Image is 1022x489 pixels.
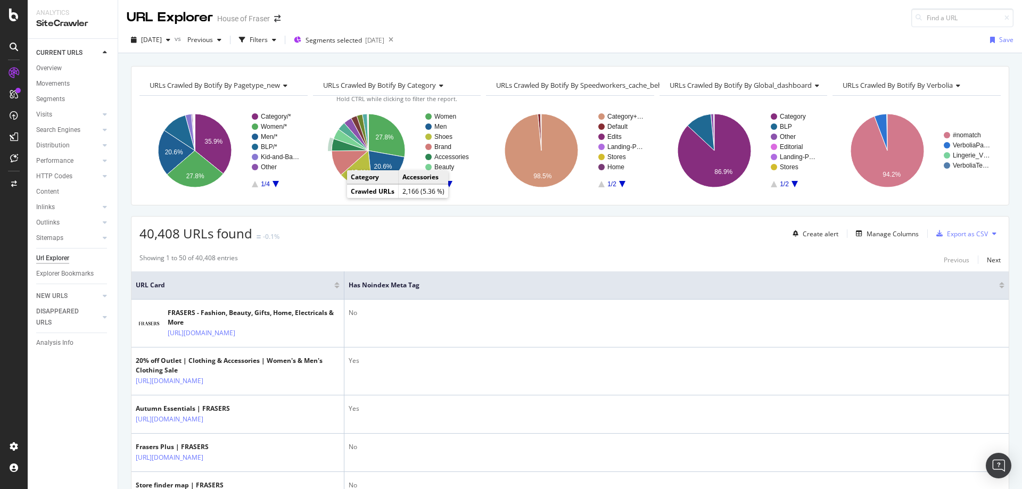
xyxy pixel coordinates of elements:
div: Autumn Essentials | FRASERS [136,404,250,413]
span: URLs Crawled By Botify By global_dashboard [670,80,812,90]
button: Create alert [788,225,838,242]
text: Beauty [434,163,454,171]
div: Previous [944,255,969,264]
a: DISAPPEARED URLS [36,306,100,328]
text: 27.8% [375,134,393,141]
svg: A chart. [139,104,308,197]
text: Accessories [434,153,469,161]
td: Category [347,170,399,184]
button: Export as CSV [932,225,988,242]
input: Find a URL [911,9,1013,27]
text: 35.9% [204,138,222,145]
span: URLs Crawled By Botify By verbolia [843,80,953,90]
span: vs [175,34,183,43]
h4: URLs Crawled By Botify By pagetype_new [147,77,298,94]
a: Search Engines [36,125,100,136]
text: 98.5% [533,172,551,180]
text: VerboliaTe… [953,162,989,169]
a: [URL][DOMAIN_NAME] [136,414,203,425]
text: 27.8% [186,172,204,180]
div: Analytics [36,9,109,18]
text: Women [434,113,456,120]
div: -0.1% [263,232,279,241]
button: Filters [235,31,281,48]
a: Sitemaps [36,233,100,244]
button: Segments selected[DATE] [290,31,384,48]
div: A chart. [486,104,654,197]
div: Visits [36,109,52,120]
td: 2,166 (5.36 %) [399,185,449,198]
h4: URLs Crawled By Botify By global_dashboard [667,77,828,94]
text: BLP [780,123,792,130]
a: Performance [36,155,100,167]
a: Explorer Bookmarks [36,268,110,279]
div: Overview [36,63,62,74]
div: arrow-right-arrow-left [274,15,281,22]
h4: URLs Crawled By Botify By speedworkers_cache_behaviors [494,77,697,94]
text: Shoes [434,133,452,140]
text: Women/* [261,123,287,130]
a: Outlinks [36,217,100,228]
h4: URLs Crawled By Botify By category [321,77,472,94]
a: [URL][DOMAIN_NAME] [136,376,203,386]
img: main image [136,316,162,331]
div: Distribution [36,140,70,151]
text: 86.9% [714,168,732,176]
text: Kid-and-Ba… [261,153,299,161]
a: CURRENT URLS [36,47,100,59]
text: Landing-P… [780,153,815,161]
div: Open Intercom Messenger [986,453,1011,478]
div: Yes [349,356,1004,366]
text: Other [261,163,277,171]
text: #nomatch [953,131,981,139]
td: Crawled URLs [347,185,399,198]
div: Yes [349,404,1004,413]
div: FRASERS - Fashion, Beauty, Gifts, Home, Electricals & More [168,308,340,327]
text: Editorial [780,143,803,151]
text: Default [607,123,628,130]
button: Manage Columns [852,227,919,240]
div: Performance [36,155,73,167]
div: Explorer Bookmarks [36,268,94,279]
div: Filters [250,35,268,44]
span: URL Card [136,280,332,290]
a: HTTP Codes [36,171,100,182]
span: Hold CTRL while clicking to filter the report. [336,95,457,103]
div: Segments [36,94,65,105]
button: Save [986,31,1013,48]
text: Other [780,133,796,140]
div: Export as CSV [947,229,988,238]
svg: A chart. [313,104,481,197]
text: 20.6% [374,163,392,170]
text: Category+… [607,113,644,120]
div: Content [36,186,59,197]
a: Visits [36,109,100,120]
div: No [349,442,1004,452]
text: Home [607,163,624,171]
a: Movements [36,78,110,89]
text: Brand [434,143,451,151]
div: Frasers Plus | FRASERS [136,442,250,452]
svg: A chart. [833,104,999,197]
text: 94.2% [883,171,901,178]
text: Category/* [261,113,291,120]
text: Lingerie_V… [953,152,990,159]
div: CURRENT URLS [36,47,83,59]
button: [DATE] [127,31,175,48]
svg: A chart. [660,104,826,197]
text: 20.6% [165,148,183,156]
span: URLs Crawled By Botify By pagetype_new [150,80,280,90]
div: House of Fraser [217,13,270,24]
img: Equal [257,235,261,238]
div: Inlinks [36,202,55,213]
a: Inlinks [36,202,100,213]
a: Url Explorer [36,253,110,264]
text: Stores [607,153,626,161]
div: Create alert [803,229,838,238]
a: NEW URLS [36,291,100,302]
text: 1/4 [261,180,270,188]
text: Men [434,123,447,130]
